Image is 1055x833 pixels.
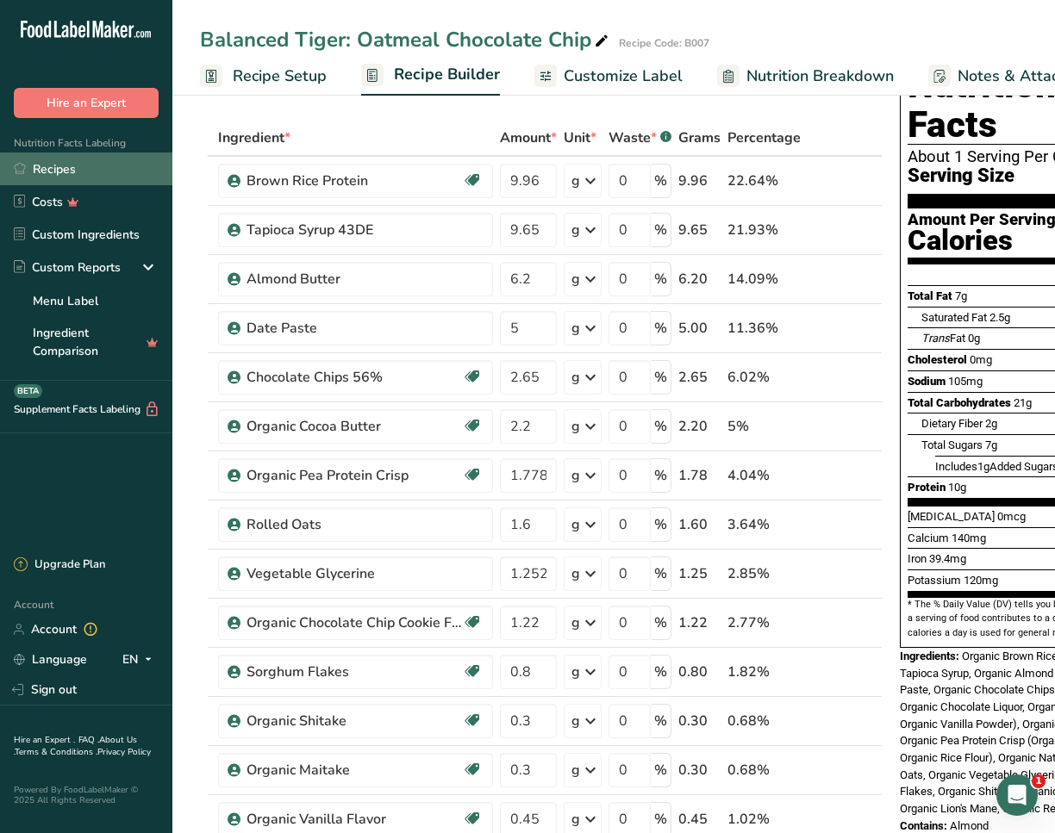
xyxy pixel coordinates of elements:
iframe: Intercom live chat [996,774,1038,816]
a: Nutrition Breakdown [717,57,894,96]
a: Recipe Setup [200,57,327,96]
div: 0.68% [727,711,801,731]
div: 0.30 [678,760,721,780]
div: Date Paste [247,318,462,339]
span: Protein [908,481,946,494]
div: 4.04% [727,465,801,486]
div: 1.82% [727,662,801,682]
span: Sodium [908,375,946,388]
span: 1 [1032,774,1046,788]
div: g [571,220,580,240]
span: Total Carbohydrates [908,396,1011,409]
span: 21g [1014,396,1032,409]
div: Organic Chocolate Chip Cookie Flavor [247,612,462,633]
div: 11.36% [727,318,801,339]
a: Hire an Expert . [14,734,75,746]
span: 140mg [952,532,986,544]
span: Serving Size [908,165,1014,187]
span: Cholesterol [908,353,967,366]
span: 105mg [948,375,983,388]
div: 2.85% [727,563,801,584]
div: 1.02% [727,809,801,830]
span: Ingredients: [900,650,959,662]
span: Customize Label [564,65,683,88]
span: 7g [985,438,997,451]
div: 0.80 [678,662,721,682]
div: Powered By FoodLabelMaker © 2025 All Rights Reserved [14,785,159,805]
div: Organic Pea Protein Crisp [247,465,462,486]
div: g [571,760,580,780]
a: Recipe Builder [361,55,500,96]
div: Tapioca Syrup 43DE [247,220,462,240]
div: 3.64% [727,514,801,535]
div: Rolled Oats [247,514,462,535]
div: 1.78 [678,465,721,486]
div: Organic Vanilla Flavor [247,809,462,830]
span: Recipe Builder [394,63,500,86]
div: 1.25 [678,563,721,584]
span: Dietary Fiber [921,417,983,430]
div: g [571,269,580,289]
div: Waste [609,127,671,148]
div: g [571,465,580,486]
a: Language [14,644,87,674]
i: Trans [921,332,950,345]
span: 120mg [964,574,998,587]
div: 6.20 [678,269,721,289]
span: 0mcg [997,510,1026,523]
a: About Us . [14,734,137,758]
span: Contains: [900,819,947,832]
div: Chocolate Chips 56% [247,367,462,388]
div: 5.00 [678,318,721,339]
div: EN [122,650,159,670]
span: Ingredient [218,127,290,148]
button: Hire an Expert [14,88,159,118]
div: g [571,612,580,633]
a: Customize Label [534,57,683,96]
div: g [571,367,580,388]
span: 0g [968,332,980,345]
div: 0.68% [727,760,801,780]
span: Grams [678,127,721,148]
span: Percentage [727,127,801,148]
div: Organic Maitake [247,760,462,780]
div: g [571,416,580,437]
div: Sorghum Flakes [247,662,462,682]
span: Saturated Fat [921,311,987,324]
div: 2.65 [678,367,721,388]
div: BETA [14,384,42,398]
div: Organic Cocoa Butter [247,416,462,437]
div: 22.64% [727,171,801,191]
div: 2.77% [727,612,801,633]
a: Terms & Conditions . [15,746,97,758]
span: 10g [948,481,966,494]
div: Custom Reports [14,258,121,277]
div: Almond Butter [247,269,462,289]
span: Nutrition Breakdown [746,65,894,88]
span: 0mg [970,353,992,366]
div: Vegetable Glycerine [247,563,462,584]
div: 14.09% [727,269,801,289]
span: Recipe Setup [233,65,327,88]
span: 1g [977,460,989,473]
div: 9.65 [678,220,721,240]
div: Organic Shitake [247,711,462,731]
div: 1.60 [678,514,721,535]
span: 2.5g [989,311,1010,324]
span: [MEDICAL_DATA] [908,510,995,523]
a: Privacy Policy [97,746,151,758]
span: Amount [500,127,557,148]
div: g [571,662,580,682]
span: 2g [985,417,997,430]
span: Fat [921,332,965,345]
div: 1.22 [678,612,721,633]
span: Calcium [908,532,949,544]
div: 21.93% [727,220,801,240]
div: g [571,563,580,584]
div: g [571,318,580,339]
a: FAQ . [78,734,99,746]
div: 2.20 [678,416,721,437]
div: Recipe Code: B007 [619,35,709,51]
span: Total Sugars [921,438,983,451]
div: g [571,711,580,731]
